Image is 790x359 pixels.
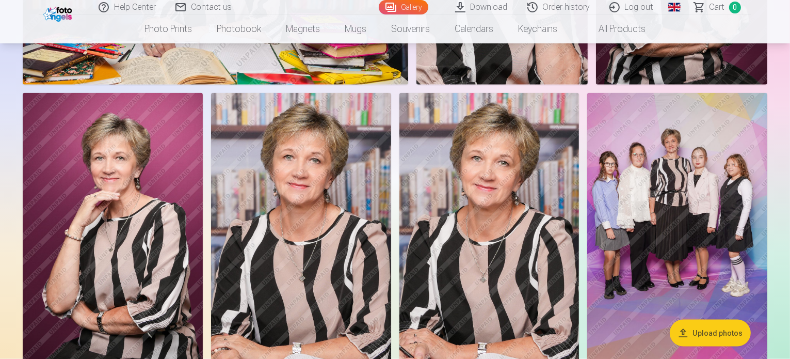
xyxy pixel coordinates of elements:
[670,320,751,347] button: Upload photos
[570,14,658,43] a: All products
[273,14,332,43] a: Magnets
[43,4,75,22] img: /fa1
[710,1,725,13] span: Сart
[506,14,570,43] a: Keychains
[332,14,379,43] a: Mugs
[379,14,442,43] a: Souvenirs
[729,2,741,13] span: 0
[204,14,273,43] a: Photobook
[442,14,506,43] a: Calendars
[132,14,204,43] a: Photo prints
